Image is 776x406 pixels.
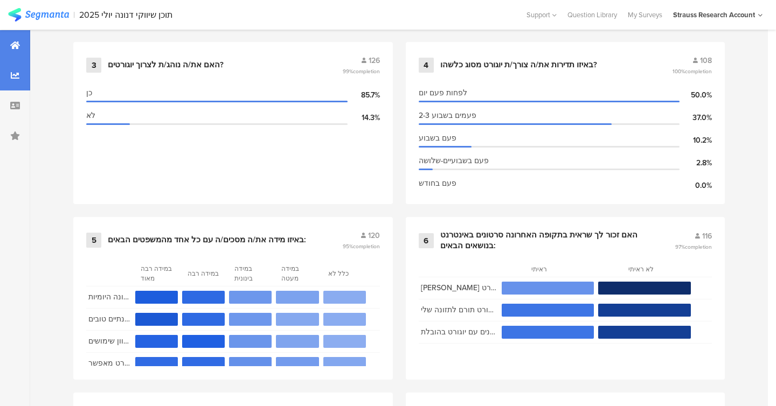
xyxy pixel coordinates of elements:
section: 30.2% [502,326,594,339]
section: 69.8% [598,326,691,339]
section: במידה מעטה [281,264,314,283]
section: יוגורט מכיל ערכים תזונתיים טובים [88,313,130,326]
section: 40.8% [182,335,225,348]
span: completion [685,243,712,251]
span: פעם בשבועיים-שלושה [419,155,489,166]
div: תוכן שיווקי דנונה יולי 2025 [79,10,173,20]
div: 2.8% [680,157,712,169]
section: 35.0% [182,357,225,370]
section: 46.7% [135,313,178,326]
section: [PERSON_NAME] בא מאהבה לאנשים ברחוב יחד עם תזונאית בנושאי צריכת יוגורט [421,282,496,295]
div: 3 [86,58,101,73]
div: 50.0% [680,89,712,101]
div: 37.0% [680,112,712,123]
section: לא ראיתי [628,264,661,274]
div: 0.0% [680,180,712,191]
div: 6 [419,233,434,248]
section: ראיתי [531,264,564,274]
section: יוגורט תורם לתזונה היומיות [88,291,130,304]
span: completion [685,67,712,75]
section: 43.3% [135,291,178,304]
section: 35.8% [182,313,225,326]
div: Strauss Research Account [673,10,755,20]
section: יוגורט מתאים למגוון שימושים [88,335,130,348]
span: completion [353,242,380,250]
section: 3.3% [276,313,318,326]
section: סדרת מתכונים עם יוגורט בהובלת [PERSON_NAME] [PERSON_NAME]. [421,326,496,339]
section: 6.7% [276,291,318,304]
span: כן [86,87,92,99]
span: 108 [700,55,712,66]
section: 39.2% [135,335,178,348]
span: 95% [343,242,380,250]
section: 1.7% [323,313,366,326]
section: 12.5% [229,313,272,326]
section: 85.3% [598,282,691,295]
span: לא [86,110,95,121]
section: יוגורט מאפשר [PERSON_NAME] לדאוג לעצמי וליקרים [PERSON_NAME] [88,357,130,370]
span: פעם בשבוע [419,132,456,144]
div: 4 [419,58,434,73]
span: 97% [675,243,712,251]
span: 2-3 פעמים בשבוע [419,110,476,121]
section: 0.8% [323,335,366,348]
section: 5.8% [276,335,318,348]
div: 14.3% [348,112,380,123]
div: באיזו תדירות את/ה צורך/ת יוגורט מסוג כלשהו? [440,60,597,71]
section: נבחרת תזונאים נותנים "טיפ שבא מאהבה" ומסבירים איך יוגורט תורם לתזונה שלי [421,304,496,317]
div: באיזו מידה את/ה מסכים/ה עם כל אחד מהמשפטים הבאים: [108,235,306,246]
section: במידה בינונית [234,264,267,283]
div: | [73,9,75,21]
a: Question Library [562,10,622,20]
span: לפחות פעם יום [419,87,467,99]
span: 120 [368,230,380,241]
div: האם את/ה נוהג/ת לצרוך יוגורטים? [108,60,224,71]
section: 10.0% [276,357,318,370]
section: 4.2% [323,357,366,370]
a: My Surveys [622,10,668,20]
div: 5 [86,233,101,248]
span: פעם בחודש [419,178,456,189]
section: 13.3% [229,335,272,348]
section: במידה רבה [188,269,220,278]
div: 10.2% [680,135,712,146]
section: 30.2% [502,304,594,317]
section: 35.0% [135,357,178,370]
span: 126 [369,55,380,66]
div: 85.7% [348,89,380,101]
section: 14.7% [502,282,594,295]
img: segmanta logo [8,8,69,22]
section: 15.8% [229,357,272,370]
section: 1.7% [323,291,366,304]
section: כלל לא [328,269,361,278]
span: 100% [673,67,712,75]
section: 35.8% [182,291,225,304]
div: Support [526,6,557,23]
span: completion [353,67,380,75]
div: האם זכור לך שראית בתקופה האחרונה סרטונים באינטרנט בנושאים הבאים: [440,230,649,251]
span: 116 [702,230,712,242]
span: 99% [343,67,380,75]
section: במידה רבה מאוד [141,264,173,283]
section: 69.8% [598,304,691,317]
section: 12.5% [229,291,272,304]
